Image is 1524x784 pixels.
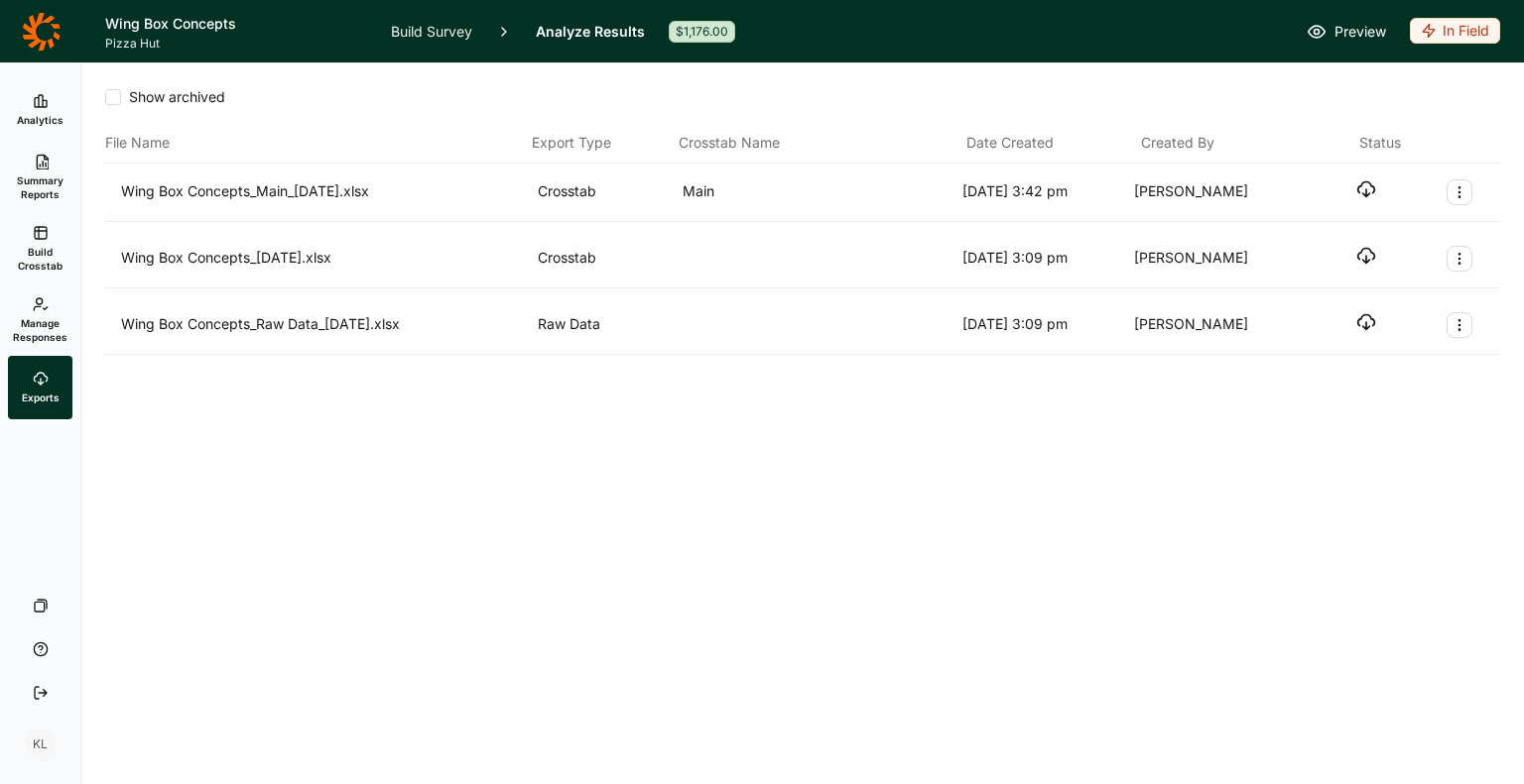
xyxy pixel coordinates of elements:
button: Download file [1356,312,1376,332]
div: [DATE] 3:09 pm [962,246,1126,272]
span: Build Crosstab [16,245,64,273]
span: Manage Responses [13,316,67,344]
div: $1,176.00 [669,21,735,43]
a: Manage Responses [8,284,72,356]
div: Status [1359,131,1401,155]
div: Wing Box Concepts_Main_[DATE].xlsx [121,179,530,205]
div: Wing Box Concepts_Raw Data_[DATE].xlsx [121,312,530,338]
span: Analytics [17,113,63,127]
div: Export Type [532,131,672,155]
span: Pizza Hut [105,36,367,52]
span: Summary Reports [16,173,64,201]
button: Download file [1356,246,1376,266]
div: [PERSON_NAME] [1134,246,1298,272]
div: File Name [105,131,524,155]
div: Main [683,179,955,205]
div: In Field [1410,18,1500,44]
div: KL [25,728,57,760]
a: Preview [1307,20,1386,44]
span: Show archived [121,87,225,107]
div: [DATE] 3:09 pm [962,312,1126,338]
div: Crosstab [538,246,674,272]
div: Crosstab Name [679,131,957,155]
a: Build Crosstab [8,213,72,284]
a: Analytics [8,78,72,142]
div: Crosstab [538,179,674,205]
button: Export Actions [1447,179,1472,205]
button: Export Actions [1447,246,1472,272]
h1: Wing Box Concepts [105,12,367,36]
a: Summary Reports [8,142,72,213]
div: Raw Data [538,312,674,338]
button: In Field [1410,18,1500,46]
div: [PERSON_NAME] [1134,312,1298,338]
div: Created By [1141,131,1309,155]
button: Download file [1356,179,1376,199]
div: Wing Box Concepts_[DATE].xlsx [121,246,530,272]
span: Exports [22,391,60,404]
a: Exports [8,356,72,419]
button: Export Actions [1447,312,1472,338]
div: Date Created [966,131,1134,155]
div: [PERSON_NAME] [1134,179,1298,205]
span: Preview [1334,20,1386,44]
div: [DATE] 3:42 pm [962,179,1126,205]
